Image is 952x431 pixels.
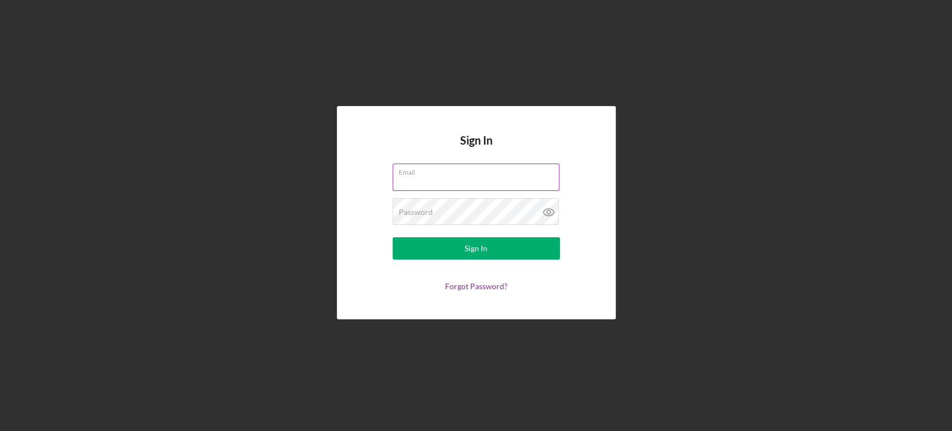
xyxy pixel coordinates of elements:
label: Password [399,208,433,217]
label: Email [399,164,559,176]
button: Sign In [393,237,560,260]
div: Sign In [465,237,487,260]
a: Forgot Password? [445,281,508,291]
h4: Sign In [460,134,492,164]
